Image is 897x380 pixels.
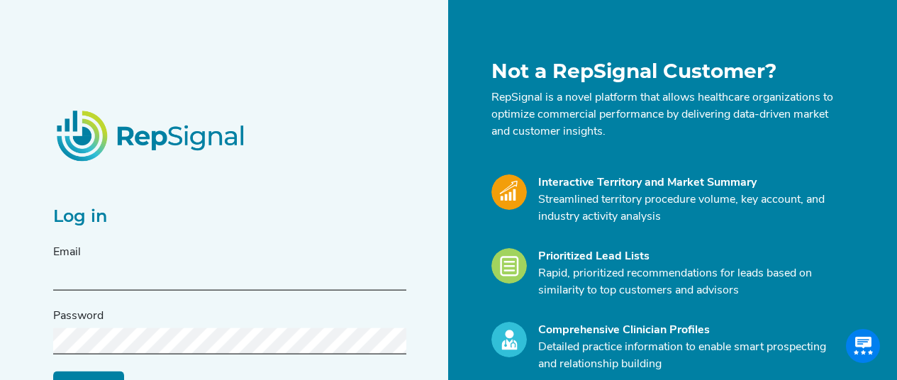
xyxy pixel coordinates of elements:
[538,174,836,191] div: Interactive Territory and Market Summary
[538,339,836,373] p: Detailed practice information to enable smart prospecting and relationship building
[538,265,836,299] p: Rapid, prioritized recommendations for leads based on similarity to top customers and advisors
[53,308,104,325] label: Password
[491,248,527,284] img: Leads_Icon.28e8c528.svg
[538,248,836,265] div: Prioritized Lead Lists
[538,191,836,225] p: Streamlined territory procedure volume, key account, and industry activity analysis
[538,322,836,339] div: Comprehensive Clinician Profiles
[491,322,527,357] img: Profile_Icon.739e2aba.svg
[53,244,81,261] label: Email
[53,206,406,227] h2: Log in
[491,60,836,84] h1: Not a RepSignal Customer?
[39,93,264,178] img: RepSignalLogo.20539ed3.png
[491,174,527,210] img: Market_Icon.a700a4ad.svg
[491,89,836,140] p: RepSignal is a novel platform that allows healthcare organizations to optimize commercial perform...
